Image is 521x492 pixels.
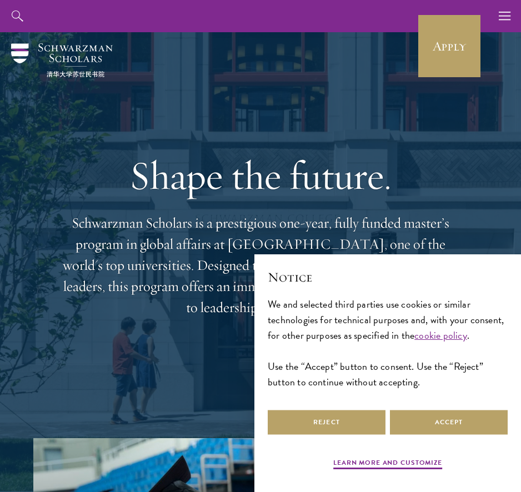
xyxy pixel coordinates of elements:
[390,410,508,435] button: Accept
[414,328,467,343] a: cookie policy
[418,15,480,77] a: Apply
[268,268,508,287] h2: Notice
[61,213,460,318] p: Schwarzman Scholars is a prestigious one-year, fully funded master’s program in global affairs at...
[268,410,385,435] button: Reject
[268,297,508,390] div: We and selected third parties use cookies or similar technologies for technical purposes and, wit...
[11,43,113,77] img: Schwarzman Scholars
[333,458,442,471] button: Learn more and customize
[61,152,460,199] h1: Shape the future.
